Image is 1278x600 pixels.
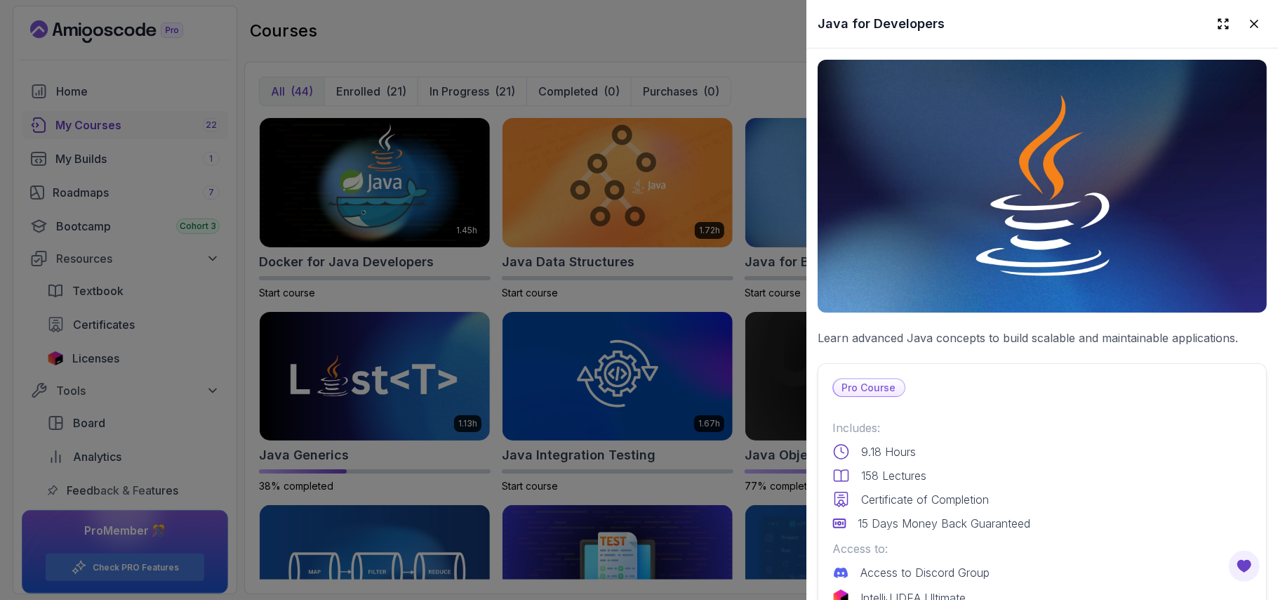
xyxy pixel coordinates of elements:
[818,60,1267,313] img: java-for-developers_thumbnail
[860,564,990,581] p: Access to Discord Group
[832,540,1252,557] p: Access to:
[861,467,926,484] p: 158 Lectures
[832,419,1252,436] p: Includes:
[834,379,905,396] p: Pro Course
[861,443,916,460] p: 9.18 Hours
[861,491,989,508] p: Certificate of Completion
[858,515,1030,532] p: 15 Days Money Back Guaranteed
[1211,11,1236,37] button: Expand drawer
[818,330,1267,346] p: Learn advanced Java concepts to build scalable and maintainable applications.
[1227,549,1261,583] button: Open Feedback Button
[818,14,945,34] h2: Java for Developers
